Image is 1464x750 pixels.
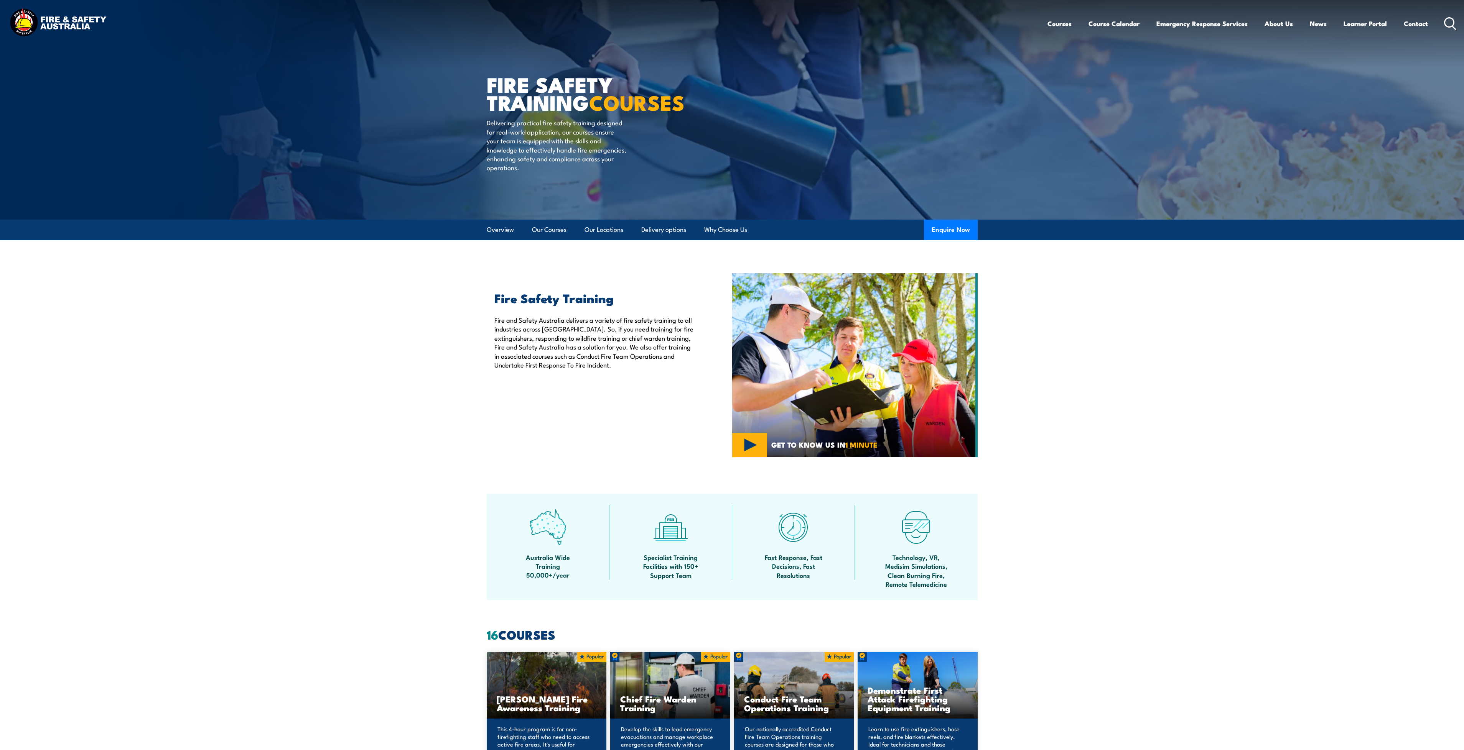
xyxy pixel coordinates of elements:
h1: FIRE SAFETY TRAINING [487,75,676,111]
h3: Conduct Fire Team Operations Training [744,694,844,712]
h3: Chief Fire Warden Training [620,694,720,712]
span: Technology, VR, Medisim Simulations, Clean Burning Fire, Remote Telemedicine [882,553,951,589]
a: Contact [1404,13,1428,34]
h3: [PERSON_NAME] Fire Awareness Training [497,694,597,712]
span: GET TO KNOW US IN [771,441,878,448]
strong: COURSES [589,86,685,118]
a: Delivery options [641,220,686,240]
a: Courses [1047,13,1072,34]
h2: Fire Safety Training [494,292,697,303]
img: fast-icon [775,509,812,545]
a: Learner Portal [1344,13,1387,34]
a: News [1310,13,1327,34]
a: About Us [1265,13,1293,34]
p: Delivering practical fire safety training designed for real-world application, our courses ensure... [487,118,627,172]
span: Fast Response, Fast Decisions, Fast Resolutions [759,553,828,579]
span: Specialist Training Facilities with 150+ Support Team [636,553,705,579]
img: Fire Safety Training Courses [732,273,978,457]
a: Our Courses [532,220,566,240]
p: Fire and Safety Australia delivers a variety of fire safety training to all industries across [GE... [494,315,697,369]
img: facilities-icon [652,509,689,545]
strong: 16 [487,625,498,644]
span: Australia Wide Training 50,000+/year [514,553,583,579]
a: Course Calendar [1089,13,1140,34]
a: Emergency Response Services [1156,13,1248,34]
h2: COURSES [487,629,978,640]
strong: 1 MINUTE [845,439,878,450]
button: Enquire Now [924,220,978,240]
a: Overview [487,220,514,240]
a: Why Choose Us [704,220,747,240]
a: Our Locations [585,220,623,240]
img: tech-icon [898,509,934,545]
img: auswide-icon [530,509,566,545]
h3: Demonstrate First Attack Firefighting Equipment Training [868,686,968,712]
